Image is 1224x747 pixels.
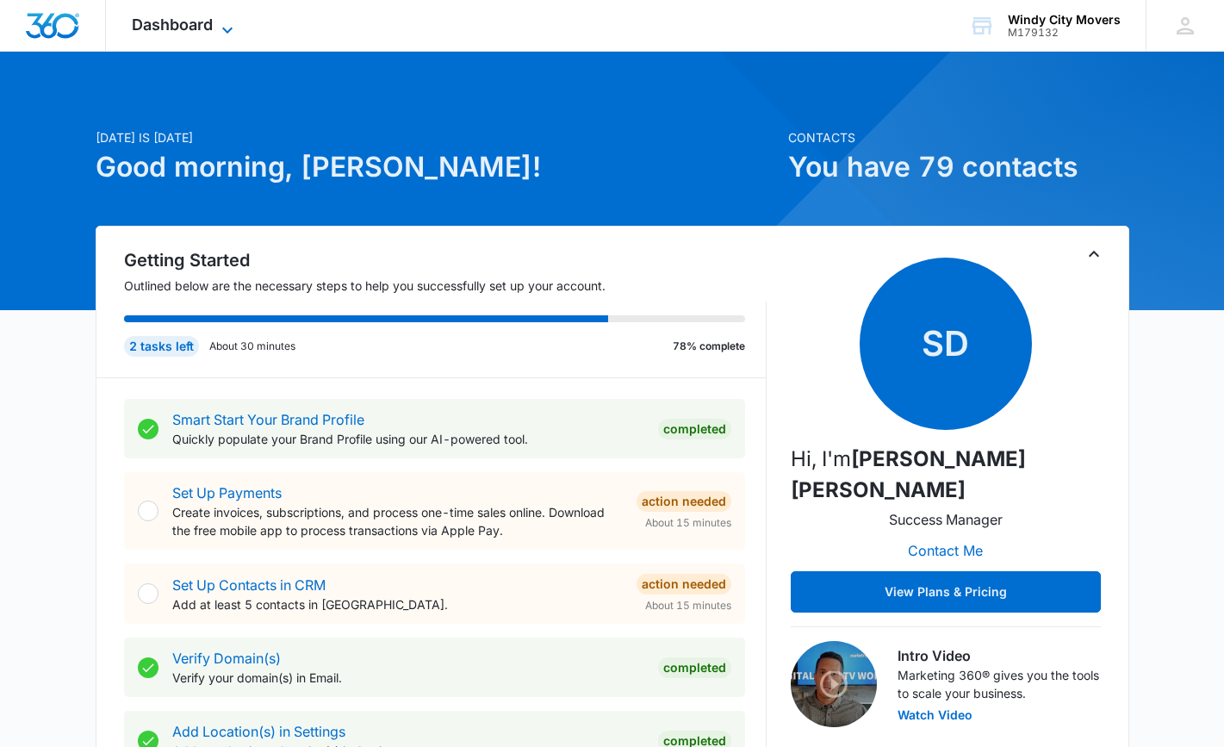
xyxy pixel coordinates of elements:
a: Smart Start Your Brand Profile [172,411,364,428]
p: About 30 minutes [209,339,295,354]
div: Completed [658,657,731,678]
p: 78% complete [673,339,745,354]
div: 2 tasks left [124,336,199,357]
button: Watch Video [898,709,972,721]
a: Set Up Contacts in CRM [172,576,326,594]
img: Intro Video [791,641,877,727]
p: Hi, I'm [791,444,1101,506]
div: account id [1008,27,1121,39]
span: About 15 minutes [645,598,731,613]
p: Add at least 5 contacts in [GEOGRAPHIC_DATA]. [172,595,623,613]
span: SD [860,258,1032,430]
p: Create invoices, subscriptions, and process one-time sales online. Download the free mobile app t... [172,503,623,539]
a: Set Up Payments [172,484,282,501]
button: Toggle Collapse [1084,244,1104,265]
p: Verify your domain(s) in Email. [172,669,644,687]
p: [DATE] is [DATE] [96,128,778,146]
button: Contact Me [891,530,1000,571]
button: View Plans & Pricing [791,571,1101,613]
h2: Getting Started [124,247,767,273]
p: Success Manager [889,509,1003,530]
strong: [PERSON_NAME] [PERSON_NAME] [791,446,1026,502]
h1: You have 79 contacts [788,146,1129,188]
a: Verify Domain(s) [172,650,281,667]
div: Completed [658,419,731,439]
p: Quickly populate your Brand Profile using our AI-powered tool. [172,430,644,448]
h1: Good morning, [PERSON_NAME]! [96,146,778,188]
p: Contacts [788,128,1129,146]
div: account name [1008,13,1121,27]
a: Add Location(s) in Settings [172,723,345,740]
p: Marketing 360® gives you the tools to scale your business. [898,666,1101,702]
h3: Intro Video [898,645,1101,666]
span: Dashboard [132,16,213,34]
span: About 15 minutes [645,515,731,531]
div: Action Needed [637,491,731,512]
p: Outlined below are the necessary steps to help you successfully set up your account. [124,277,767,295]
div: Action Needed [637,574,731,594]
